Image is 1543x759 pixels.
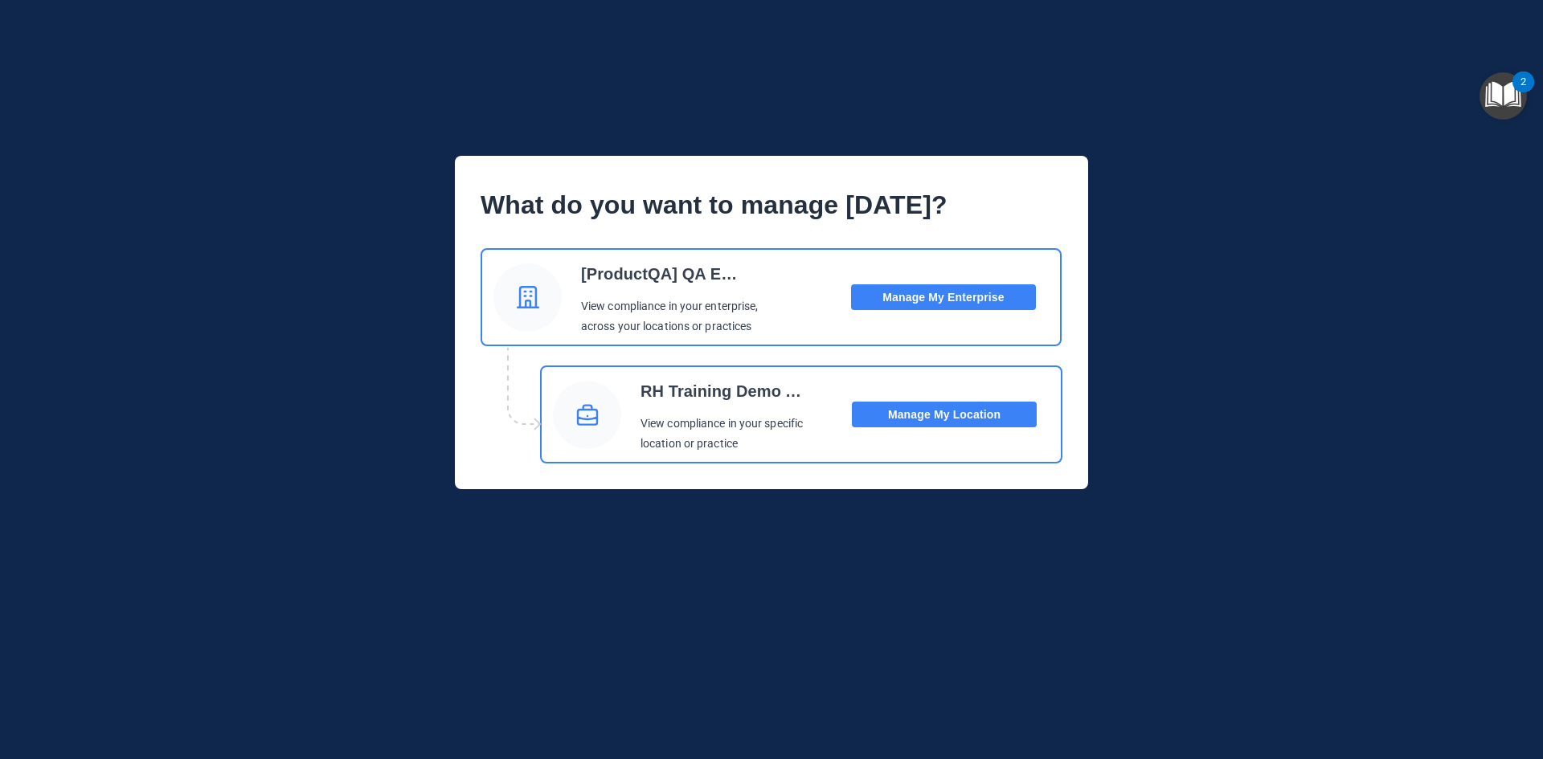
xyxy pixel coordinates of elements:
[641,375,805,407] p: RH Training Demo Account
[641,434,805,455] p: location or practice
[852,402,1037,427] button: Manage My Location
[1520,82,1526,103] div: 2
[851,284,1036,310] button: Manage My Enterprise
[581,258,746,290] p: [ProductQA] QA Ent_30_Mar
[581,316,759,337] p: across your locations or practices
[641,414,805,435] p: View compliance in your specific
[1480,72,1527,120] button: Open Resource Center, 2 new notifications
[581,296,759,317] p: View compliance in your enterprise,
[481,182,1062,229] p: What do you want to manage [DATE]?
